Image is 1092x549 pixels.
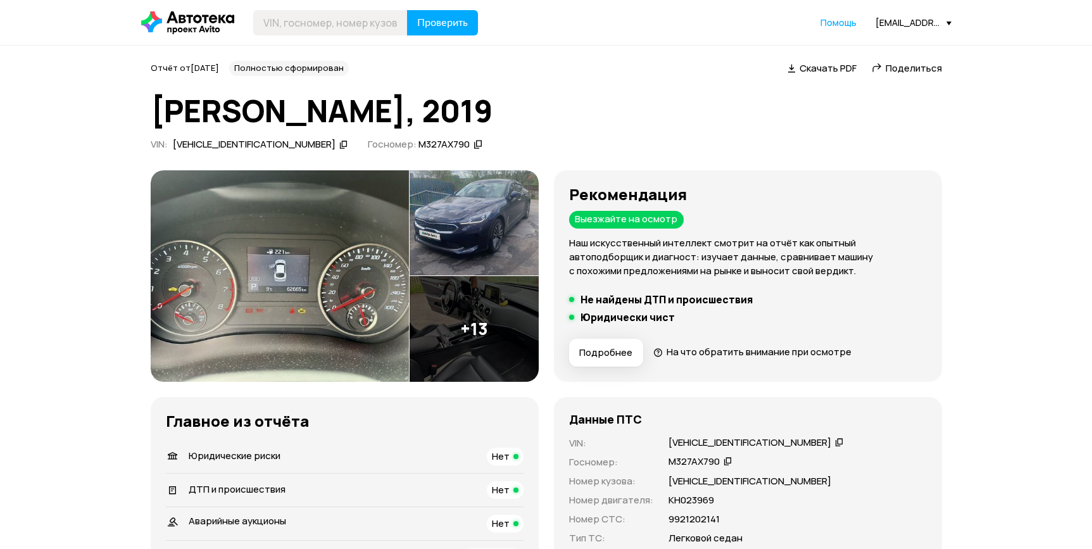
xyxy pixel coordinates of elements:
span: Скачать PDF [800,61,857,75]
p: VIN : [569,436,653,450]
span: VIN : [151,137,168,151]
h5: Юридически чист [581,311,675,324]
div: М327АХ790 [668,455,720,469]
p: 9921202141 [668,512,720,526]
h1: [PERSON_NAME], 2019 [151,94,942,128]
span: Нет [492,483,510,496]
span: Помощь [820,16,857,28]
span: Госномер: [368,137,417,151]
a: На что обратить внимание при осмотре [653,345,852,358]
p: Номер кузова : [569,474,653,488]
div: [EMAIL_ADDRESS][DOMAIN_NAME] [875,16,951,28]
h4: Данные ПТС [569,412,642,426]
p: Номер СТС : [569,512,653,526]
h5: Не найдены ДТП и происшествия [581,293,753,306]
button: Подробнее [569,339,643,367]
p: [VEHICLE_IDENTIFICATION_NUMBER] [668,474,831,488]
input: VIN, госномер, номер кузова [253,10,408,35]
span: Нет [492,517,510,530]
span: ДТП и происшествия [189,483,286,496]
h3: Главное из отчёта [166,412,524,430]
p: Наш искусственный интеллект смотрит на отчёт как опытный автоподборщик и диагност: изучает данные... [569,236,927,278]
p: Тип ТС : [569,531,653,545]
div: Выезжайте на осмотр [569,211,684,229]
span: Подробнее [579,346,632,359]
a: Скачать PDF [788,61,857,75]
p: Легковой седан [668,531,743,545]
span: Аварийные аукционы [189,514,286,527]
a: Поделиться [872,61,942,75]
span: Поделиться [886,61,942,75]
h3: Рекомендация [569,186,927,203]
div: Полностью сформирован [229,61,349,76]
div: [VEHICLE_IDENTIFICATION_NUMBER] [668,436,831,450]
span: Отчёт от [DATE] [151,62,219,73]
p: Номер двигателя : [569,493,653,507]
a: Помощь [820,16,857,29]
span: На что обратить внимание при осмотре [667,345,851,358]
button: Проверить [407,10,478,35]
span: Нет [492,450,510,463]
p: КН023969 [668,493,714,507]
p: Госномер : [569,455,653,469]
div: [VEHICLE_IDENTIFICATION_NUMBER] [173,138,336,151]
div: М327АХ790 [418,138,470,151]
span: Юридические риски [189,449,280,462]
span: Проверить [417,18,468,28]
